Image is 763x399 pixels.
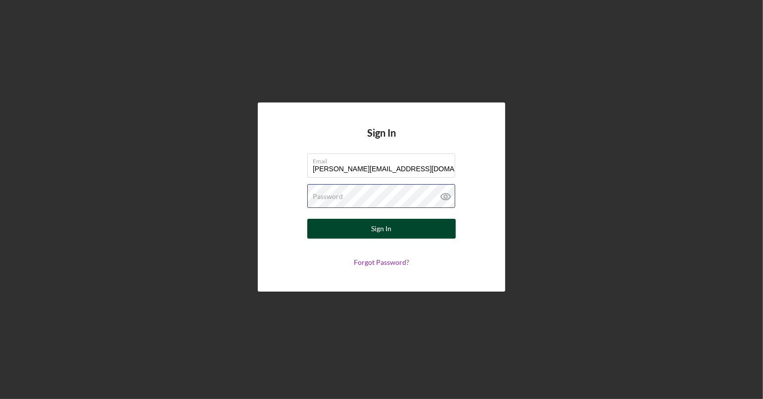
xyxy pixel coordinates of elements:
[307,219,456,239] button: Sign In
[367,127,396,153] h4: Sign In
[313,154,455,165] label: Email
[372,219,392,239] div: Sign In
[354,258,409,266] a: Forgot Password?
[313,193,343,200] label: Password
